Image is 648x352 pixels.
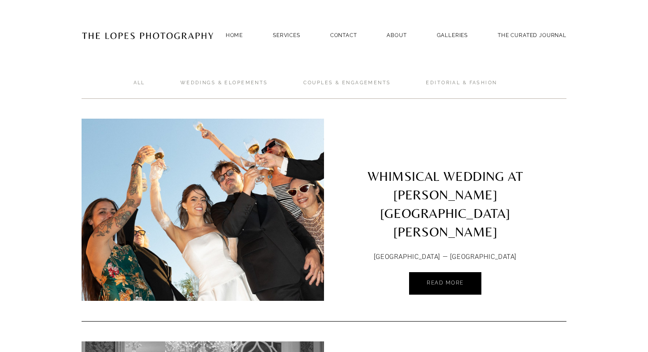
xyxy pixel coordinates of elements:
[82,14,214,57] img: Portugal Wedding Photographer | The Lopes Photography
[437,29,468,41] a: GALLERIES
[409,272,481,295] a: Read More
[498,29,566,41] a: THE CURATED JOURNAL
[134,79,145,99] a: ALL
[180,79,268,99] a: Weddings & Elopements
[66,119,340,301] img: WHIMSICAL WEDDING AT PALÁCIO DE TANCOS LISBON
[387,29,406,41] a: ABOUT
[427,280,464,286] span: Read More
[330,29,357,41] a: Contact
[426,79,497,99] a: Editorial & Fashion
[226,29,243,41] a: Home
[324,119,566,246] a: WHIMSICAL WEDDING AT [PERSON_NAME][GEOGRAPHIC_DATA][PERSON_NAME]
[354,251,537,263] p: [GEOGRAPHIC_DATA] — [GEOGRAPHIC_DATA]
[303,79,391,99] a: Couples & ENGAGEMENTS
[273,32,300,38] a: SERVICES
